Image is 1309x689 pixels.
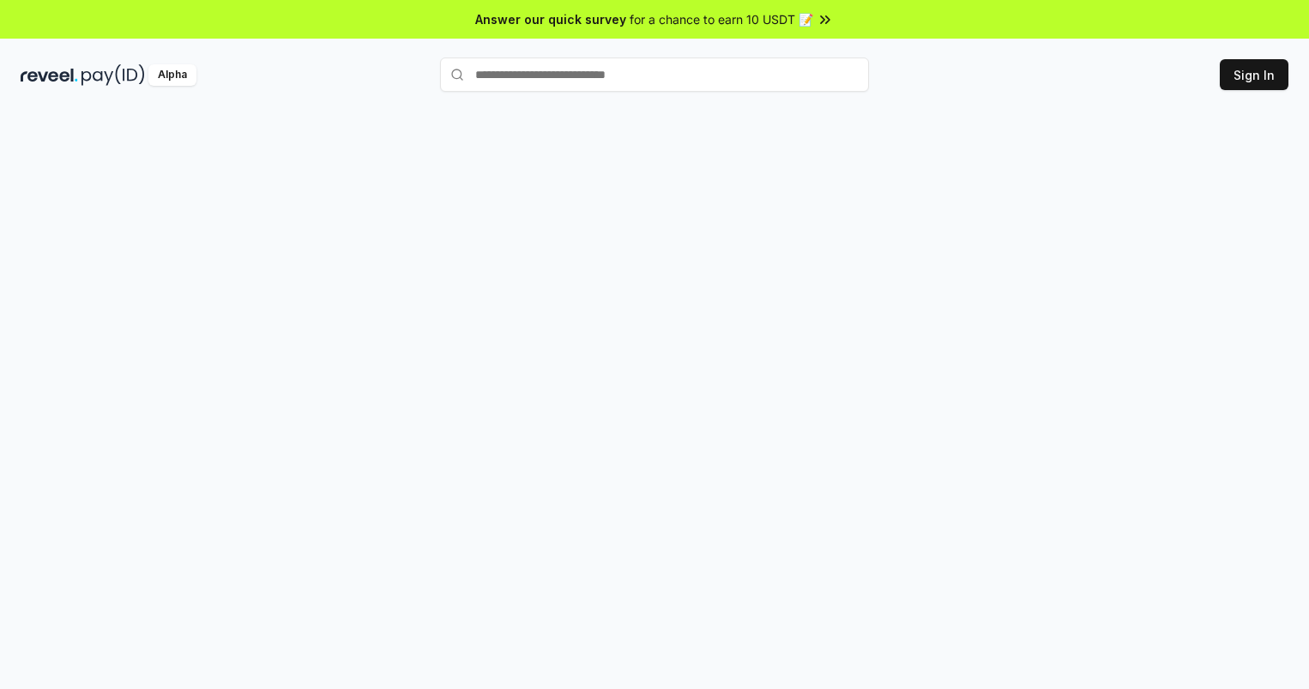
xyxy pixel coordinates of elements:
div: Alpha [148,64,196,86]
img: reveel_dark [21,64,78,86]
span: for a chance to earn 10 USDT 📝 [630,10,813,28]
button: Sign In [1220,59,1288,90]
span: Answer our quick survey [475,10,626,28]
img: pay_id [81,64,145,86]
